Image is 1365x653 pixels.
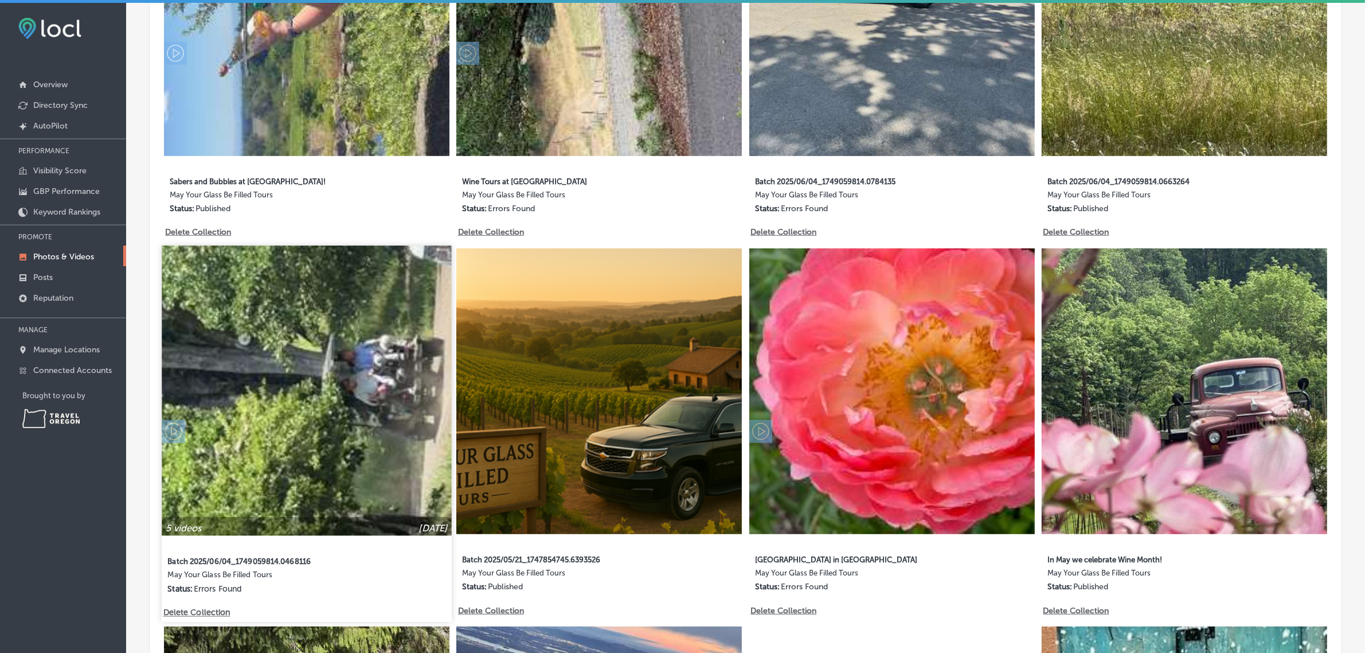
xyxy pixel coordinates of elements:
label: Wine Tours at [GEOGRAPHIC_DATA] [462,170,667,191]
p: Directory Sync [33,100,88,110]
p: Delete Collection [1043,227,1108,237]
label: May Your Glass Be Filled Tours [755,569,960,582]
p: Overview [33,80,68,90]
p: Status: [462,204,487,213]
p: Photos & Videos [33,252,94,262]
p: Errors Found [488,204,535,213]
img: Collection thumbnail [456,248,742,534]
p: Status: [462,582,487,592]
img: Collection thumbnail [162,246,451,535]
label: May Your Glass Be Filled Tours [170,191,374,204]
p: Delete Collection [1043,606,1108,616]
p: Brought to you by [22,391,126,400]
p: Status: [170,204,194,213]
label: May Your Glass Be Filled Tours [755,191,960,204]
img: Travel Oregon [22,409,80,428]
p: Status: [1047,204,1072,213]
p: Manage Locations [33,345,100,355]
p: Status: [167,584,193,594]
p: Status: [1047,582,1072,592]
p: Delete Collection [163,608,229,618]
label: In May we celebrate Wine Month! [1047,549,1252,569]
p: 5 videos [166,523,201,534]
label: May Your Glass Be Filled Tours [167,570,375,584]
p: GBP Performance [33,186,100,196]
label: Batch 2025/06/04_1749059814.0663264 [1047,170,1252,191]
p: [DATE] [419,523,448,534]
label: May Your Glass Be Filled Tours [1047,569,1252,582]
label: Batch 2025/06/04_1749059814.0784135 [755,170,960,191]
p: Delete Collection [458,227,523,237]
p: Keyword Rankings [33,207,100,217]
label: May Your Glass Be Filled Tours [1047,191,1252,204]
p: Errors Found [194,584,241,594]
p: Delete Collection [750,606,815,616]
img: Collection thumbnail [749,248,1035,534]
p: Delete Collection [458,606,523,616]
label: Sabers and Bubbles at [GEOGRAPHIC_DATA]! [170,170,374,191]
label: Batch 2025/06/04_1749059814.0468116 [167,550,375,571]
p: Delete Collection [165,227,230,237]
img: Collection thumbnail [1042,248,1327,534]
p: Published [1073,204,1108,213]
p: Visibility Score [33,166,87,176]
p: Published [195,204,230,213]
p: AutoPilot [33,121,68,131]
img: fda3e92497d09a02dc62c9cd864e3231.png [18,18,81,39]
label: Batch 2025/05/21_1747854745.6393526 [462,549,667,569]
p: Reputation [33,293,73,303]
p: Status: [755,204,780,213]
p: Errors Found [781,582,828,592]
label: [GEOGRAPHIC_DATA] in [GEOGRAPHIC_DATA] [755,549,960,569]
p: Status: [755,582,780,592]
p: Posts [33,273,53,282]
p: Errors Found [781,204,828,213]
label: May Your Glass Be Filled Tours [462,191,667,204]
p: Published [488,582,523,592]
p: Delete Collection [750,227,815,237]
label: May Your Glass Be Filled Tours [462,569,667,582]
p: Published [1073,582,1108,592]
p: Connected Accounts [33,366,112,375]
